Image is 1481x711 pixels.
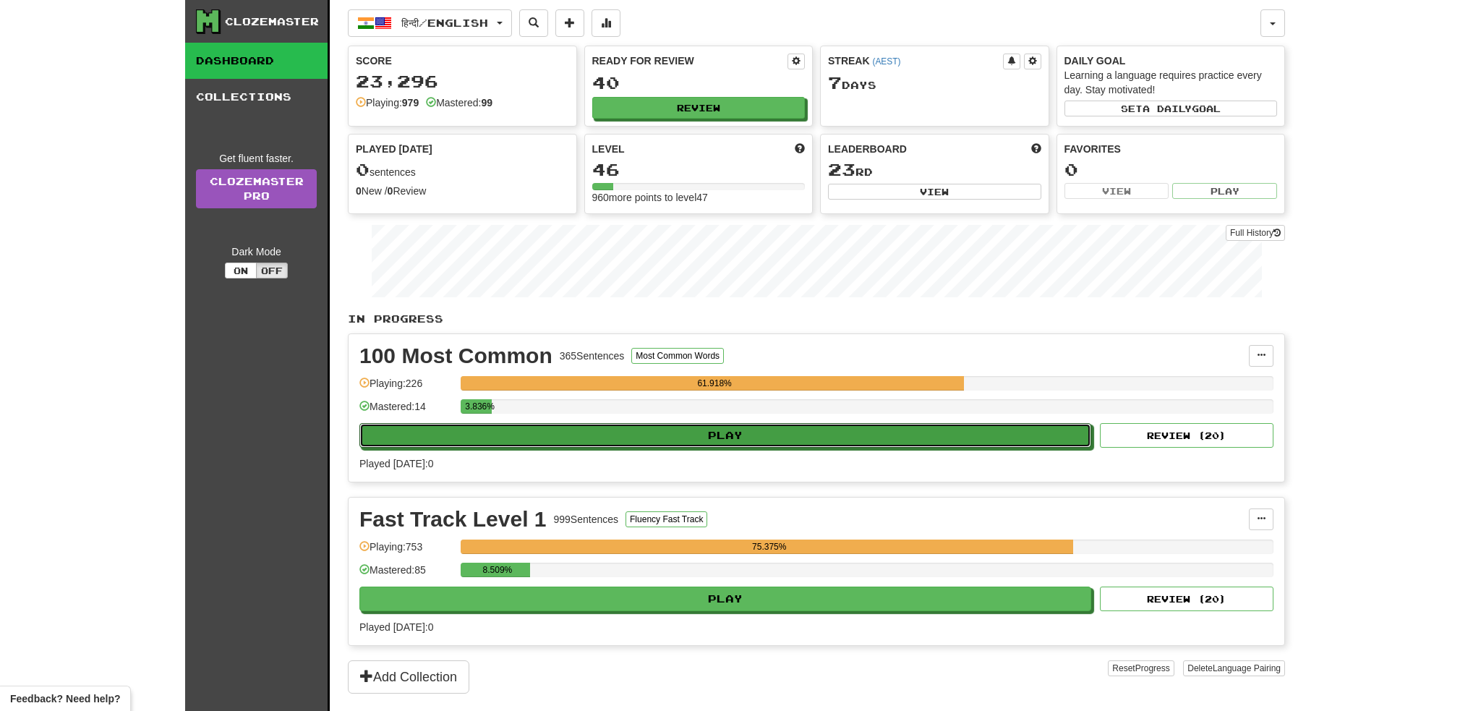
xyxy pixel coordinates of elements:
[828,184,1041,200] button: View
[356,185,362,197] strong: 0
[10,691,120,706] span: Open feedback widget
[554,512,619,527] div: 999 Sentences
[348,660,469,694] button: Add Collection
[828,74,1041,93] div: Day s
[402,97,419,108] strong: 979
[1183,660,1285,676] button: DeleteLanguage Pairing
[1064,161,1278,179] div: 0
[1213,663,1281,673] span: Language Pairing
[359,376,453,400] div: Playing: 226
[1064,142,1278,156] div: Favorites
[356,142,432,156] span: Played [DATE]
[1108,660,1174,676] button: ResetProgress
[359,540,453,563] div: Playing: 753
[1100,423,1273,448] button: Review (20)
[592,9,620,37] button: More stats
[185,79,328,115] a: Collections
[359,458,433,469] span: Played [DATE]: 0
[1100,587,1273,611] button: Review (20)
[465,399,492,414] div: 3.836%
[1064,183,1169,199] button: View
[348,312,1285,326] p: In Progress
[592,74,806,92] div: 40
[828,161,1041,179] div: rd
[356,72,569,90] div: 23,296
[256,263,288,278] button: Off
[388,185,393,197] strong: 0
[196,244,317,259] div: Dark Mode
[359,587,1091,611] button: Play
[828,142,907,156] span: Leaderboard
[592,97,806,119] button: Review
[225,263,257,278] button: On
[225,14,319,29] div: Clozemaster
[828,54,1003,68] div: Streak
[465,540,1073,554] div: 75.375%
[359,621,433,633] span: Played [DATE]: 0
[1064,54,1278,68] div: Daily Goal
[426,95,492,110] div: Mastered:
[465,563,529,577] div: 8.509%
[481,97,492,108] strong: 99
[1143,103,1192,114] span: a daily
[359,345,552,367] div: 100 Most Common
[519,9,548,37] button: Search sentences
[359,563,453,587] div: Mastered: 85
[872,56,900,67] a: (AEST)
[1064,101,1278,116] button: Seta dailygoal
[348,9,512,37] button: हिन्दी/English
[828,159,855,179] span: 23
[356,54,569,68] div: Score
[592,161,806,179] div: 46
[560,349,625,363] div: 365 Sentences
[356,159,370,179] span: 0
[1226,225,1285,241] button: Full History
[356,161,569,179] div: sentences
[1064,68,1278,97] div: Learning a language requires practice every day. Stay motivated!
[828,72,842,93] span: 7
[359,508,547,530] div: Fast Track Level 1
[465,376,964,391] div: 61.918%
[401,17,488,29] span: हिन्दी / English
[356,95,419,110] div: Playing:
[196,151,317,166] div: Get fluent faster.
[1172,183,1277,199] button: Play
[196,169,317,208] a: ClozemasterPro
[631,348,724,364] button: Most Common Words
[555,9,584,37] button: Add sentence to collection
[185,43,328,79] a: Dashboard
[592,54,788,68] div: Ready for Review
[356,184,569,198] div: New / Review
[1031,142,1041,156] span: This week in points, UTC
[592,142,625,156] span: Level
[359,423,1091,448] button: Play
[626,511,707,527] button: Fluency Fast Track
[1135,663,1170,673] span: Progress
[795,142,805,156] span: Score more points to level up
[359,399,453,423] div: Mastered: 14
[592,190,806,205] div: 960 more points to level 47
